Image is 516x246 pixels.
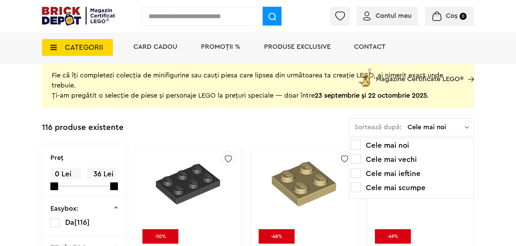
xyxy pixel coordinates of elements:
[50,205,78,212] p: Easybox:
[354,43,386,50] a: Contact
[351,140,472,151] li: Cele mai noi
[133,43,177,50] a: Card Cadou
[42,118,124,137] div: 116 produse existente
[201,43,241,50] a: PROMOȚII %
[363,12,412,19] a: Contul meu
[50,168,81,181] span: 0 Lei
[74,219,90,226] span: [116]
[407,124,465,131] span: Cele mai noi
[50,154,63,161] p: Preţ
[65,44,103,51] span: CATEGORII
[376,12,412,19] span: Contul meu
[143,152,232,216] img: Placă 3 X 2
[464,67,474,74] a: Magazine Certificate LEGO®
[375,229,411,244] div: -49%
[260,152,349,216] img: Placă 2 X 2
[87,168,118,181] span: 36 Lei
[259,229,295,244] div: -48%
[354,124,402,131] span: Sortează după:
[446,12,458,19] span: Coș
[315,92,427,99] strong: 23 septembrie și 22 octombrie 2025
[65,219,74,226] span: Da
[142,229,178,244] div: -50%
[264,43,331,50] a: Produse exclusive
[376,67,464,82] span: Magazine Certificate LEGO®
[351,168,472,179] li: Cele mai ieftine
[351,182,472,193] li: Cele mai scumpe
[460,13,467,20] small: 0
[351,154,472,165] li: Cele mai vechi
